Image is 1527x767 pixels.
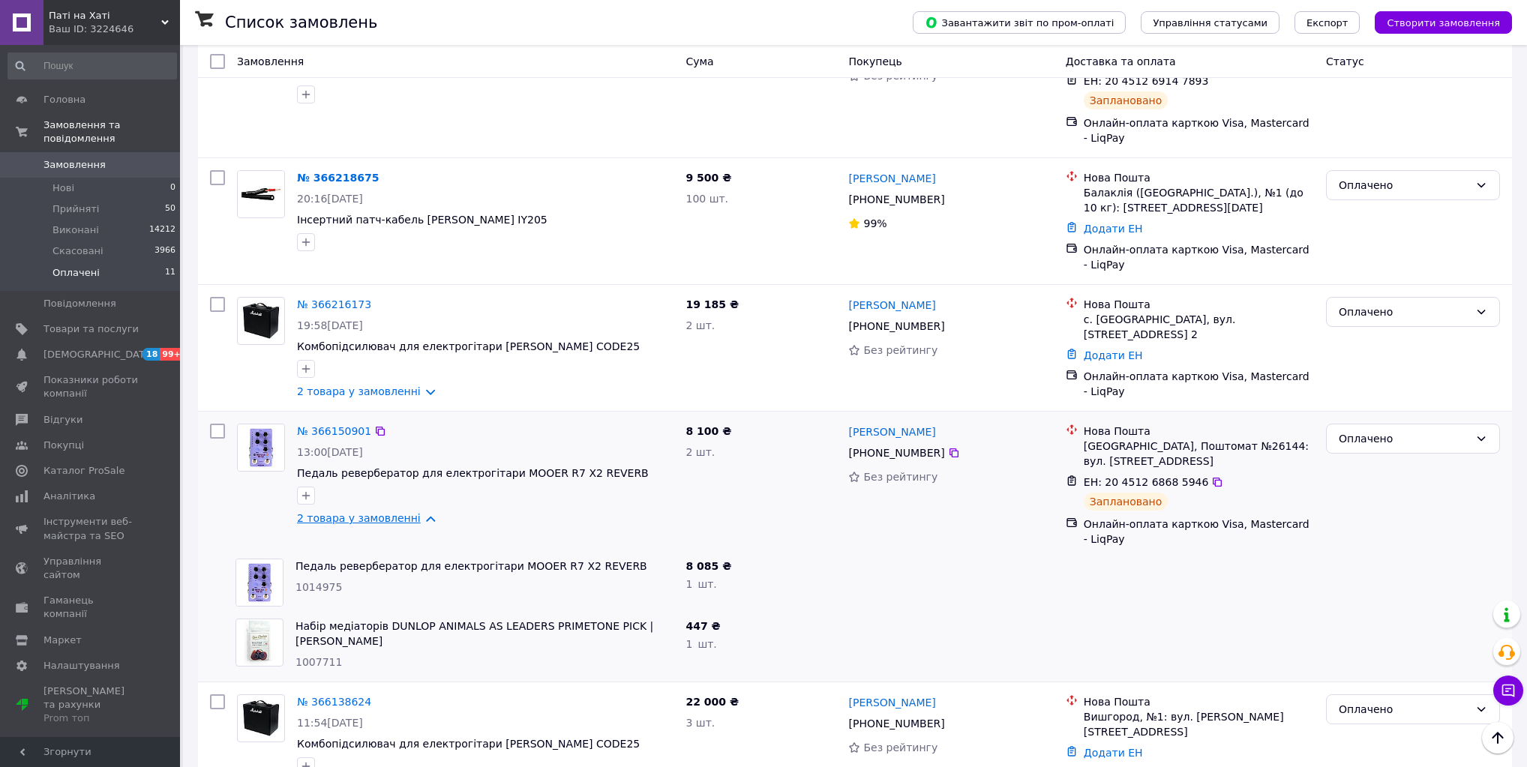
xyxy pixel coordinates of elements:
span: Управління сайтом [43,555,139,582]
span: 11:54[DATE] [297,717,363,729]
button: Створити замовлення [1375,11,1512,34]
span: Головна [43,93,85,106]
div: Нова Пошта [1084,297,1314,312]
div: Ваш ID: 3224646 [49,22,180,36]
span: Виконані [52,223,99,237]
div: Балаклія ([GEOGRAPHIC_DATA].), №1 (до 10 кг): [STREET_ADDRESS][DATE] [1084,185,1314,215]
a: Інсертний патч-кабель [PERSON_NAME] IY205 [297,214,547,226]
a: Додати ЕН [1084,747,1143,759]
div: с. [GEOGRAPHIC_DATA], вул. [STREET_ADDRESS] 2 [1084,312,1314,342]
span: 18 [142,348,160,361]
a: [PERSON_NAME] [848,171,935,186]
span: Налаштування [43,659,120,673]
span: Нові [52,181,74,195]
span: Завантажити звіт по пром-оплаті [925,16,1114,29]
a: Педаль ревербератор для електрогітари MOOER R7 X2 REVERB [297,467,649,479]
span: 8 100 ₴ [685,425,731,437]
span: 20:16[DATE] [297,193,363,205]
a: Педаль ревербератор для електрогітари MOOER R7 X2 REVERB [295,560,647,572]
a: [PERSON_NAME] [848,695,935,710]
div: Заплановано [1084,493,1168,511]
span: Інструменти веб-майстра та SEO [43,515,139,542]
span: [PHONE_NUMBER] [848,320,944,332]
div: Нова Пошта [1084,170,1314,185]
img: Фото товару [241,695,281,742]
span: 1014975 [295,581,342,593]
span: Показники роботи компанії [43,373,139,400]
img: Фото товару [238,171,284,217]
div: Оплачено [1339,701,1469,718]
a: № 366138624 [297,696,371,708]
span: Управління статусами [1153,17,1267,28]
span: Відгуки [43,413,82,427]
span: Покупці [43,439,84,452]
span: Аналітика [43,490,95,503]
a: [PERSON_NAME] [848,298,935,313]
span: 0 [170,181,175,195]
span: ЕН: 20 4512 6868 5946 [1084,476,1209,488]
div: Вишгород, №1: вул. [PERSON_NAME][STREET_ADDRESS] [1084,709,1314,739]
span: Без рейтингу [863,344,937,356]
a: Комбопідсилювач для електрогітари [PERSON_NAME] CODE25 [297,340,640,352]
span: 13:00[DATE] [297,446,363,458]
span: 100 шт. [685,193,728,205]
span: 99% [863,217,886,229]
div: Prom топ [43,712,139,725]
span: 2 шт. [685,319,715,331]
div: Онлайн-оплата карткою Visa, Mastercard - LiqPay [1084,369,1314,399]
a: Додати ЕН [1084,223,1143,235]
span: ЕН: 20 4512 6914 7893 [1084,75,1209,87]
span: 2 шт. [685,446,715,458]
img: Фото товару [238,424,284,471]
a: Набір медіаторів DUNLOP ANIMALS AS LEADERS PRIMETONE PICK | [PERSON_NAME] [295,620,653,647]
span: 22 000 ₴ [685,696,739,708]
span: 1 шт. [685,578,716,590]
span: Без рейтингу [863,471,937,483]
div: Онлайн-оплата карткою Visa, Mastercard - LiqPay [1084,517,1314,547]
div: Онлайн-оплата карткою Visa, Mastercard - LiqPay [1084,242,1314,272]
div: Оплачено [1339,430,1469,447]
span: 19:58[DATE] [297,319,363,331]
a: 2 товара у замовленні [297,512,421,524]
span: [DEMOGRAPHIC_DATA] [43,348,154,361]
span: Каталог ProSale [43,464,124,478]
img: Фото товару [241,298,281,344]
span: 447 ₴ [685,620,720,632]
a: № 366218675 [297,172,379,184]
img: Фото товару [244,619,274,666]
div: [GEOGRAPHIC_DATA], Поштомат №26144: вул. [STREET_ADDRESS] [1084,439,1314,469]
span: Замовлення [237,55,304,67]
span: Скасовані [52,244,103,258]
span: Замовлення [43,158,106,172]
a: Фото товару [237,424,285,472]
button: Експорт [1294,11,1360,34]
a: [PERSON_NAME] [848,424,935,439]
span: [PHONE_NUMBER] [848,193,944,205]
a: Фото товару [237,297,285,345]
span: Оплачені [52,266,100,280]
a: № 366216173 [297,298,371,310]
a: 2 товара у замовленні [297,385,421,397]
div: Онлайн-оплата карткою Visa, Mastercard - LiqPay [1084,115,1314,145]
input: Пошук [7,52,177,79]
span: Замовлення та повідомлення [43,118,180,145]
button: Наверх [1482,722,1513,754]
a: Додати ЕН [1084,349,1143,361]
span: 9 500 ₴ [685,172,731,184]
a: Фото товару [237,170,285,218]
span: Експорт [1306,17,1348,28]
h1: Список замовлень [225,13,377,31]
span: 99+ [160,348,184,361]
div: Нова Пошта [1084,694,1314,709]
span: [PERSON_NAME] та рахунки [43,685,139,726]
span: 1 шт. [685,638,716,650]
span: 1007711 [295,656,342,668]
div: Оплачено [1339,304,1469,320]
a: № 366150901 [297,425,371,437]
span: Комбопідсилювач для електрогітари [PERSON_NAME] CODE25 [297,738,640,750]
span: Повідомлення [43,297,116,310]
span: 3966 [154,244,175,258]
span: [PHONE_NUMBER] [848,718,944,730]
